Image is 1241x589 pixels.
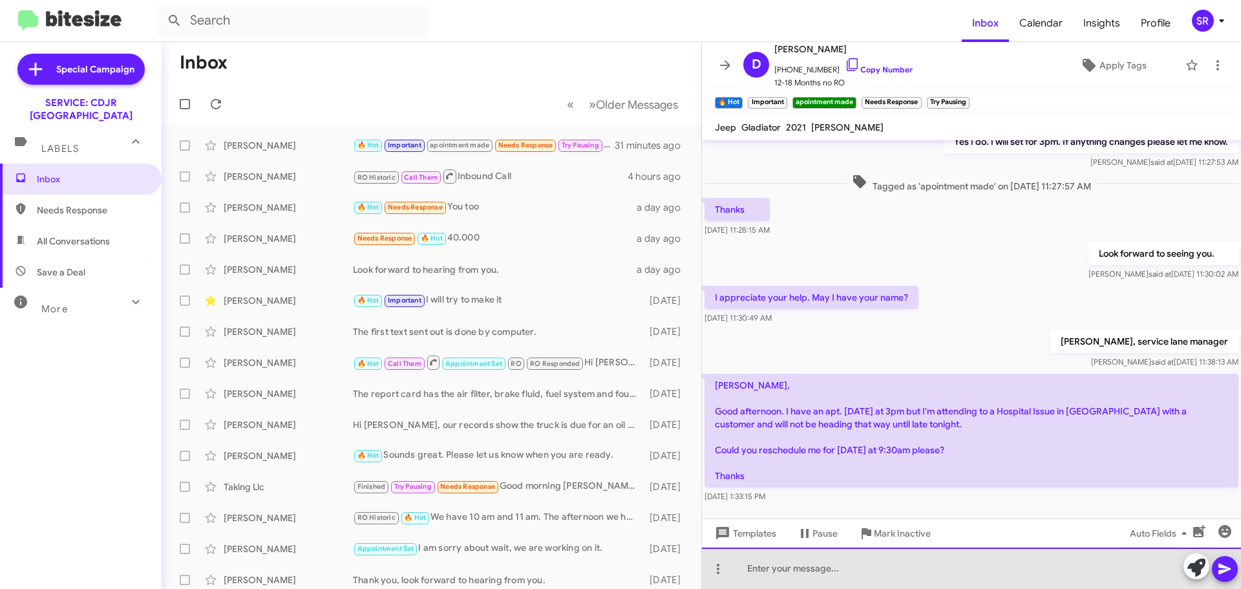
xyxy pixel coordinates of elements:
button: Pause [787,522,848,545]
div: [DATE] [643,511,691,524]
button: Apply Tags [1046,54,1179,77]
span: [PERSON_NAME] [774,41,913,57]
small: 🔥 Hot [715,97,743,109]
span: [PERSON_NAME] [DATE] 11:30:02 AM [1088,269,1238,279]
span: Templates [712,522,776,545]
a: Profile [1130,5,1181,42]
span: Try Pausing [562,141,599,149]
span: RO [511,359,521,368]
div: 4 hours ago [628,170,691,183]
span: Important [388,141,421,149]
small: Try Pausing [927,97,970,109]
div: [PERSON_NAME] [224,139,353,152]
div: [DATE] [643,480,691,493]
div: [PERSON_NAME] [224,232,353,245]
div: [DATE] [643,325,691,338]
div: [PERSON_NAME], Good afternoon. I have an apt. [DATE] at 3pm but I'm attending to a Hospital Issue... [353,138,615,153]
span: [PERSON_NAME] [DATE] 11:38:13 AM [1091,357,1238,367]
div: [PERSON_NAME] [224,325,353,338]
a: Insights [1073,5,1130,42]
input: Search [156,5,428,36]
h1: Inbox [180,52,228,73]
div: [PERSON_NAME] [224,294,353,307]
span: 🔥 Hot [357,359,379,368]
span: Labels [41,143,79,155]
span: Pause [812,522,838,545]
span: Auto Fields [1130,522,1192,545]
span: RO Historic [357,513,396,522]
p: [PERSON_NAME], service lane manager [1050,330,1238,353]
div: [PERSON_NAME] [224,511,353,524]
span: RO Responded [530,359,580,368]
span: Needs Response [440,482,495,491]
div: [PERSON_NAME] [224,170,353,183]
button: Previous [559,91,582,118]
div: Good morning [PERSON_NAME], I never received a call back from you guys. I need my vehicle to be d... [353,479,643,494]
div: 40.000 [353,231,637,246]
div: [DATE] [643,542,691,555]
nav: Page navigation example [560,91,686,118]
span: [PHONE_NUMBER] [774,57,913,76]
div: The report card has the air filter, brake fluid, fuel system and four wheel drive service is in t... [353,387,643,400]
div: [DATE] [643,449,691,462]
a: Inbox [962,5,1009,42]
span: Special Campaign [56,63,134,76]
span: Save a Deal [37,266,85,279]
span: [PERSON_NAME] [811,122,884,133]
span: Needs Response [37,204,147,217]
div: [PERSON_NAME] [224,387,353,400]
span: apointment made [430,141,489,149]
p: I appreciate your help. May I have your name? [705,286,918,309]
span: 2021 [786,122,806,133]
span: « [567,96,574,112]
button: Auto Fields [1119,522,1202,545]
span: Tagged as 'apointment made' on [DATE] 11:27:57 AM [847,174,1096,193]
span: Call Them [404,173,438,182]
span: Mark Inactive [874,522,931,545]
span: Apply Tags [1099,54,1147,77]
div: [PERSON_NAME] [224,449,353,462]
p: Look forward to seeing you. [1088,242,1238,265]
div: [DATE] [643,356,691,369]
div: I am sorry about wait, we are working on it. [353,541,643,556]
span: 🔥 Hot [357,296,379,305]
span: Jeep [715,122,736,133]
p: [PERSON_NAME], Good afternoon. I have an apt. [DATE] at 3pm but I'm attending to a Hospital Issue... [705,374,1238,487]
button: SR [1181,10,1227,32]
span: [DATE] 11:30:49 AM [705,313,772,323]
span: Inbox [37,173,147,186]
div: [PERSON_NAME] [224,201,353,214]
div: 31 minutes ago [615,139,691,152]
div: SR [1192,10,1214,32]
span: Call Them [388,359,421,368]
span: Gladiator [741,122,781,133]
span: Appointment Set [445,359,502,368]
span: [PERSON_NAME] [DATE] 11:27:53 AM [1090,157,1238,167]
div: Hi [PERSON_NAME] this is [PERSON_NAME], Service Director at Ourisman CDJR of [GEOGRAPHIC_DATA]. J... [353,354,643,370]
button: Templates [702,522,787,545]
div: [PERSON_NAME] [224,418,353,431]
a: Special Campaign [17,54,145,85]
span: RO Historic [357,173,396,182]
div: [DATE] [643,418,691,431]
span: 12-18 Months no RO [774,76,913,89]
span: 🔥 Hot [357,451,379,460]
span: Try Pausing [394,482,432,491]
div: Hi [PERSON_NAME], our records show the truck is due for an oil change and tire rotation. Regular ... [353,418,643,431]
div: a day ago [637,201,691,214]
span: [DATE] 11:28:15 AM [705,225,770,235]
p: Thanks [705,198,770,221]
div: You too [353,200,637,215]
div: [DATE] [643,573,691,586]
div: [PERSON_NAME] [224,263,353,276]
span: 🔥 Hot [421,234,443,242]
div: Look forward to hearing from you. [353,263,637,276]
a: Calendar [1009,5,1073,42]
span: Needs Response [388,203,443,211]
div: Thank you, look forward to hearing from you. [353,573,643,586]
span: Finished [357,482,386,491]
span: Needs Response [498,141,553,149]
